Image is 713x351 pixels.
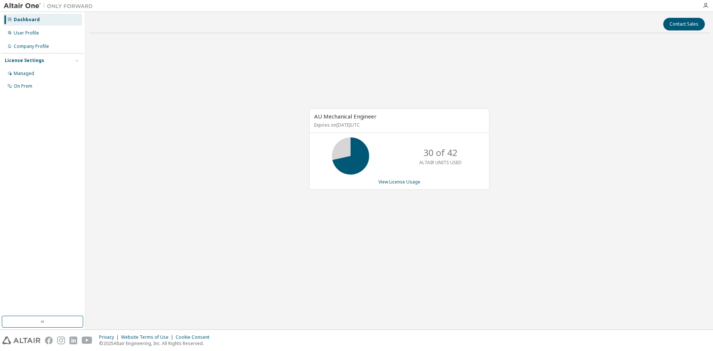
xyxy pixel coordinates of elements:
p: 30 of 42 [423,146,458,159]
img: instagram.svg [57,337,65,344]
img: linkedin.svg [69,337,77,344]
div: Dashboard [14,17,40,23]
img: altair_logo.svg [2,337,40,344]
div: Managed [14,71,34,77]
span: AU Mechanical Engineer [314,113,377,120]
img: youtube.svg [82,337,92,344]
div: On Prem [14,83,32,89]
p: Expires on [DATE] UTC [314,122,483,128]
p: ALTAIR UNITS USED [419,159,462,166]
div: Privacy [99,334,121,340]
div: Cookie Consent [176,334,214,340]
div: Website Terms of Use [121,334,176,340]
img: facebook.svg [45,337,53,344]
div: Company Profile [14,43,49,49]
img: Altair One [4,2,97,10]
a: View License Usage [378,179,420,185]
div: License Settings [5,58,44,64]
p: © 2025 Altair Engineering, Inc. All Rights Reserved. [99,340,214,347]
div: User Profile [14,30,39,36]
button: Contact Sales [663,18,705,30]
